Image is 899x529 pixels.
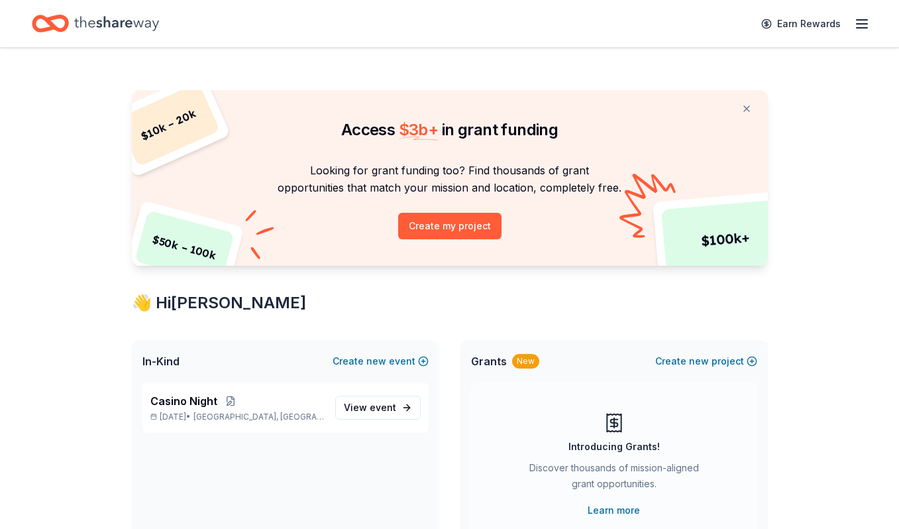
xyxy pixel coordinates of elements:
[117,82,220,167] div: $ 10k – 20k
[568,439,660,455] div: Introducing Grants!
[524,460,704,497] div: Discover thousands of mission-aligned grant opportunities.
[142,353,180,369] span: In-Kind
[335,396,421,420] a: View event
[132,292,768,314] div: 👋 Hi [PERSON_NAME]
[32,8,159,39] a: Home
[471,353,507,369] span: Grants
[366,353,386,369] span: new
[150,412,325,422] p: [DATE] •
[398,213,502,239] button: Create my project
[655,353,757,369] button: Createnewproject
[512,354,539,369] div: New
[150,393,217,409] span: Casino Night
[344,400,396,416] span: View
[341,120,558,139] span: Access in grant funding
[753,12,849,36] a: Earn Rewards
[148,162,752,197] p: Looking for grant funding too? Find thousands of grant opportunities that match your mission and ...
[370,402,396,413] span: event
[399,120,439,139] span: $ 3b +
[689,353,709,369] span: new
[588,502,640,518] a: Learn more
[333,353,429,369] button: Createnewevent
[193,412,324,422] span: [GEOGRAPHIC_DATA], [GEOGRAPHIC_DATA]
